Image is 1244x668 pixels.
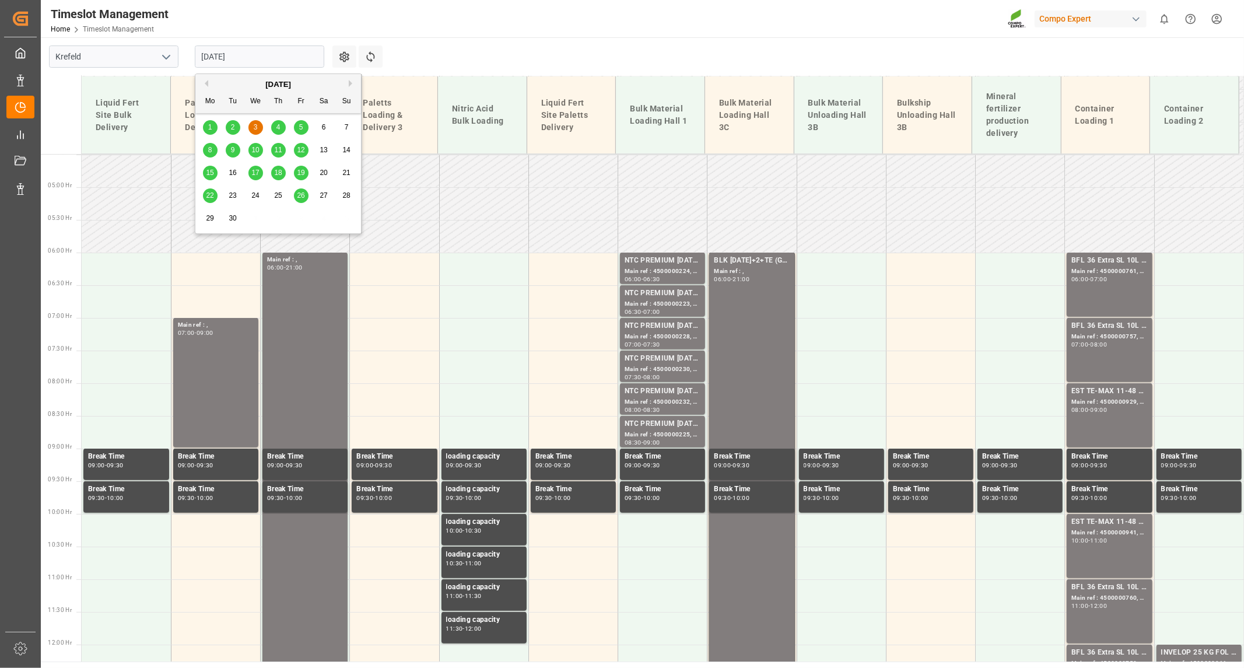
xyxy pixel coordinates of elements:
div: Choose Friday, September 5th, 2025 [294,120,309,135]
div: - [731,277,733,282]
div: NTC PREMIUM [DATE]+3+TE BULK; [625,255,700,267]
div: - [195,463,197,468]
div: BFL 36 Extra SL 10L (x60) EN,TR MTO; [1071,320,1147,332]
div: Bulk Material Loading Hall 1 [625,98,695,132]
div: Main ref : 4500000223, 2000000040; [625,299,700,309]
div: EST TE-MAX 11-48 20kg (x56) WW; [1071,516,1147,528]
div: 09:30 [554,463,571,468]
div: 06:30 [625,309,642,314]
div: 09:30 [912,463,928,468]
div: Break Time [178,451,254,463]
div: 08:00 [1071,407,1088,412]
button: Compo Expert [1035,8,1151,30]
div: - [373,495,375,501]
div: 10:00 [733,495,749,501]
div: 07:00 [625,342,642,347]
div: 06:30 [643,277,660,282]
div: Main ref : , [714,267,790,277]
div: 09:30 [88,495,105,501]
span: 13 [320,146,327,154]
div: - [284,463,286,468]
span: 14 [342,146,350,154]
div: 21:00 [733,277,749,282]
div: - [999,463,1001,468]
span: 27 [320,191,327,200]
div: 09:00 [197,330,213,335]
div: Main ref : 4500000761, 2000000600; [1071,267,1147,277]
div: 11:30 [465,593,482,599]
div: Choose Sunday, September 21st, 2025 [339,166,354,180]
div: 09:30 [804,495,821,501]
div: 09:30 [1001,463,1018,468]
div: Th [271,95,286,109]
div: - [731,495,733,501]
span: 07:00 Hr [48,313,72,319]
div: Break Time [804,484,879,495]
span: 2 [231,123,235,131]
div: Break Time [178,484,254,495]
div: Break Time [1161,484,1237,495]
div: Main ref : , [267,255,343,265]
div: - [820,463,822,468]
div: BLK [DATE]+2+TE (GW) BULK [714,255,790,267]
div: month 2025-09 [199,116,358,230]
div: 09:00 [356,463,373,468]
div: 09:30 [107,463,124,468]
span: 4 [276,123,281,131]
div: Choose Monday, September 15th, 2025 [203,166,218,180]
div: Choose Saturday, September 27th, 2025 [317,188,331,203]
div: 09:30 [356,495,373,501]
div: BFL 36 Extra SL 10L (x60) EN,TR MTO; [1071,255,1147,267]
div: We [248,95,263,109]
div: 09:30 [446,495,463,501]
div: NTC PREMIUM [DATE]+3+TE BULK; [625,353,700,365]
div: Choose Thursday, September 18th, 2025 [271,166,286,180]
input: Type to search/select [49,46,178,68]
div: - [462,593,464,599]
div: - [1088,342,1090,347]
div: Liquid Fert Site Bulk Delivery [91,92,161,138]
div: 09:00 [267,463,284,468]
div: 07:30 [625,375,642,380]
div: 09:00 [88,463,105,468]
div: Break Time [356,484,432,495]
div: Container Loading 2 [1159,98,1229,132]
div: BFL 36 Extra SL 10L (x60) EN,TR MTO; [1071,647,1147,659]
div: Choose Monday, September 29th, 2025 [203,211,218,226]
div: - [1088,277,1090,282]
div: Main ref : 4500000941, 2000000976; [1071,528,1147,538]
span: 15 [206,169,213,177]
div: Break Time [535,451,611,463]
div: 09:30 [375,463,392,468]
span: 11 [274,146,282,154]
span: 3 [254,123,258,131]
img: Screenshot%202023-09-29%20at%2010.02.21.png_1712312052.png [1008,9,1026,29]
div: Choose Saturday, September 6th, 2025 [317,120,331,135]
div: 08:00 [1091,342,1108,347]
div: Break Time [356,451,432,463]
span: 25 [274,191,282,200]
div: 07:00 [178,330,195,335]
div: Choose Tuesday, September 2nd, 2025 [226,120,240,135]
span: 10:30 Hr [48,541,72,548]
div: Break Time [714,484,790,495]
div: 09:00 [178,463,195,468]
div: 09:00 [714,463,731,468]
button: Next Month [349,80,356,87]
div: 08:30 [643,407,660,412]
div: Choose Wednesday, September 10th, 2025 [248,143,263,158]
div: 06:00 [267,265,284,270]
div: 09:00 [804,463,821,468]
div: 09:30 [178,495,195,501]
div: Choose Friday, September 26th, 2025 [294,188,309,203]
div: Main ref : , [178,320,254,330]
div: Compo Expert [1035,11,1147,27]
span: 21 [342,169,350,177]
div: Break Time [267,451,343,463]
div: Main ref : 4500000929, 2000000976; [1071,397,1147,407]
div: 10:00 [107,495,124,501]
span: 05:00 Hr [48,182,72,188]
span: 20 [320,169,327,177]
div: Break Time [804,451,879,463]
div: - [552,463,554,468]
